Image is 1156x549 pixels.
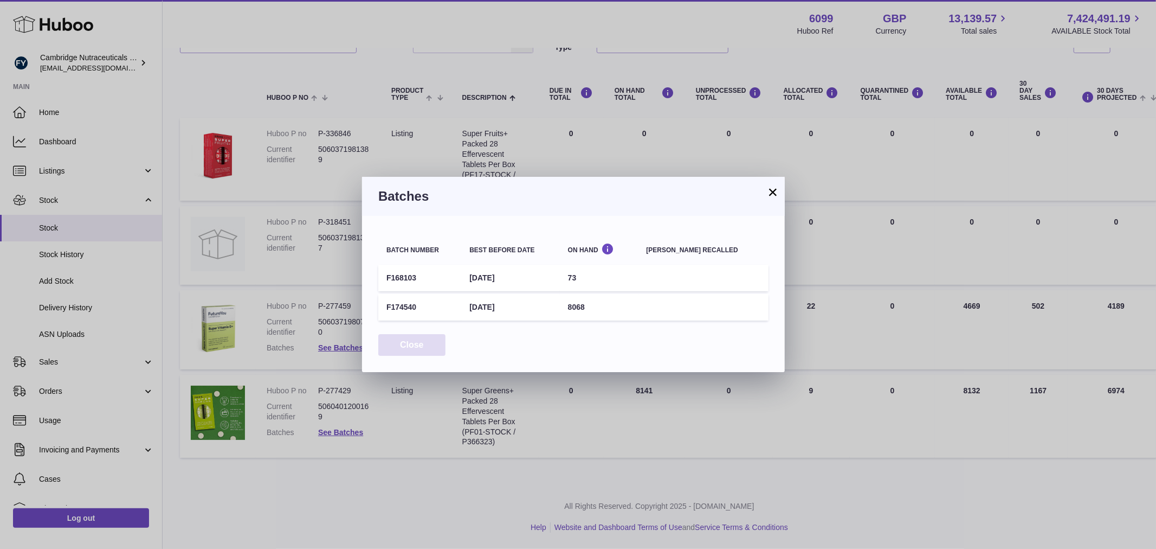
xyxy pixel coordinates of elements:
button: Close [378,334,445,356]
div: Batch number [386,247,453,254]
td: [DATE] [461,265,559,291]
button: × [766,186,779,199]
td: 73 [560,265,638,291]
h3: Batches [378,188,768,205]
td: F174540 [378,294,461,321]
td: 8068 [560,294,638,321]
div: Best before date [469,247,551,254]
div: [PERSON_NAME] recalled [647,247,760,254]
td: F168103 [378,265,461,291]
div: On Hand [568,243,630,253]
td: [DATE] [461,294,559,321]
